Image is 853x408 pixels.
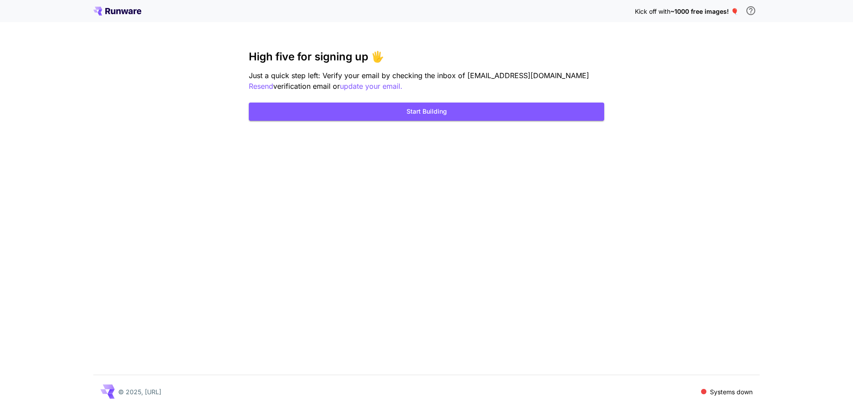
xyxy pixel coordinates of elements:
span: ~1000 free images! 🎈 [670,8,738,15]
button: Start Building [249,103,604,121]
span: Kick off with [635,8,670,15]
span: verification email or [273,82,340,91]
h3: High five for signing up 🖐️ [249,51,604,63]
button: Resend [249,81,273,92]
p: Systems down [710,387,753,396]
p: © 2025, [URL] [118,387,161,396]
span: Just a quick step left: Verify your email by checking the inbox of [EMAIL_ADDRESS][DOMAIN_NAME] [249,71,589,80]
button: update your email. [340,81,403,92]
button: In order to qualify for free credit, you need to sign up with a business email address and click ... [742,2,760,20]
